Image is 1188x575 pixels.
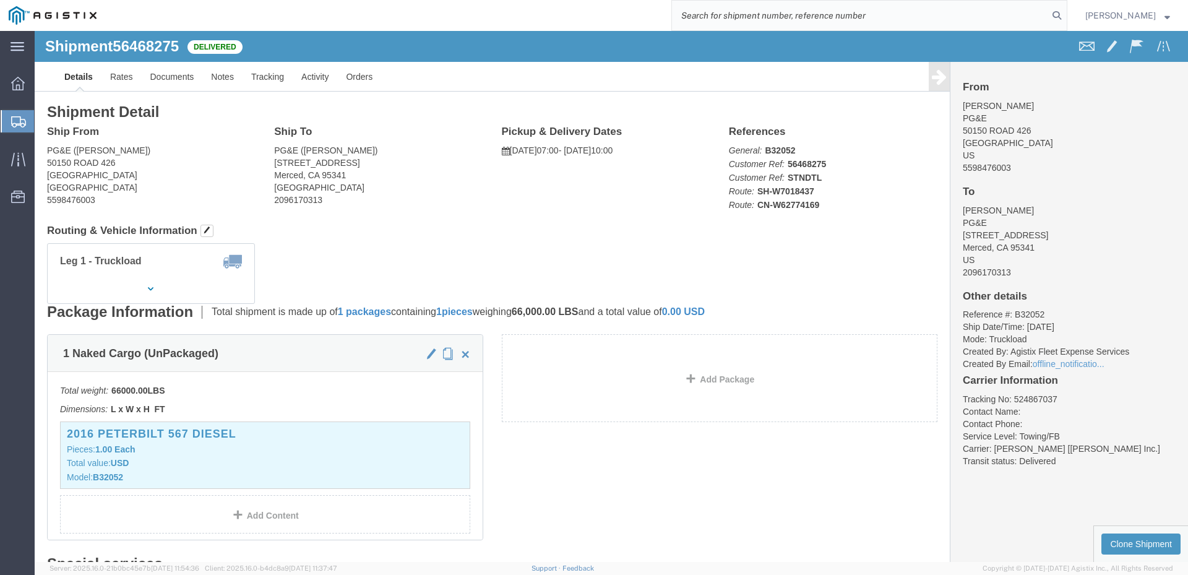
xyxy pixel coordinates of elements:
span: Client: 2025.16.0-b4dc8a9 [205,564,337,572]
input: Search for shipment number, reference number [672,1,1048,30]
span: Joe Torres [1085,9,1156,22]
span: Copyright © [DATE]-[DATE] Agistix Inc., All Rights Reserved [983,563,1173,574]
button: [PERSON_NAME] [1085,8,1171,23]
span: Server: 2025.16.0-21b0bc45e7b [49,564,199,572]
a: Feedback [562,564,594,572]
a: Support [532,564,562,572]
span: [DATE] 11:37:47 [289,564,337,572]
img: logo [9,6,97,25]
span: [DATE] 11:54:36 [151,564,199,572]
iframe: FS Legacy Container [35,31,1188,562]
